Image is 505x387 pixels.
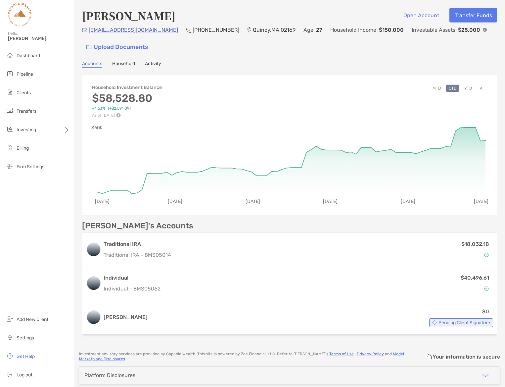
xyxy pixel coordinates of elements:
a: Terms of Use [329,352,354,356]
a: Model Marketplace Disclosures [79,352,404,361]
span: Pipeline [17,71,33,77]
img: button icon [86,45,92,50]
span: [PERSON_NAME]! [8,36,70,41]
span: Firm Settings [17,164,44,170]
img: logout icon [6,370,14,378]
text: $60K [91,125,103,131]
img: icon arrow [482,371,489,379]
a: Accounts [82,61,102,68]
p: 27 [316,26,322,34]
text: [DATE] [323,199,338,204]
p: [PHONE_NUMBER] [193,26,239,34]
span: Pending Client Signature [438,321,490,325]
button: All [477,85,487,92]
button: Transfer Funds [449,8,497,22]
img: billing icon [6,144,14,152]
p: Investment advisory services are provided by Capable Wealth . This site is powered by Zoe Financi... [79,352,426,362]
h3: Individual [104,274,161,282]
p: Individual - 8MS05062 [104,285,161,293]
img: pipeline icon [6,70,14,78]
img: Email Icon [82,28,87,32]
text: [DATE] [474,199,488,204]
img: Phone Icon [186,27,191,33]
a: Household [112,61,135,68]
span: Billing [17,145,29,151]
img: transfers icon [6,107,14,115]
p: [EMAIL_ADDRESS][DOMAIN_NAME] [89,26,178,34]
h3: Traditional IRA [104,240,171,248]
img: Performance Info [116,113,121,118]
p: $40,496.61 [461,274,489,282]
p: $18,032.18 [461,240,489,248]
p: Traditional IRA - 8MS05014 [104,251,171,259]
span: Dashboard [17,53,40,58]
span: Add New Client [17,317,48,322]
h4: [PERSON_NAME] [82,8,175,23]
h4: Household Investment Balance [92,85,162,90]
text: [DATE] [401,199,415,204]
p: Household Income [330,26,376,34]
span: Settings [17,335,34,341]
span: Transfers [17,108,36,114]
p: $25,000 [458,26,480,34]
a: Activity [145,61,161,68]
span: ( +$2,591.09 ) [108,106,131,111]
p: Age [303,26,313,34]
img: Info Icon [483,28,487,32]
img: Account Status icon [484,286,489,291]
span: +4.63% [92,106,105,111]
text: [DATE] [95,199,110,204]
img: logo account [87,277,100,290]
text: [DATE] [246,199,260,204]
img: Account Status icon [432,320,437,325]
img: clients icon [6,88,14,96]
p: Your information is secure [433,354,500,360]
img: Location Icon [247,27,252,33]
div: Platform Disclosures [84,372,135,378]
span: Clients [17,90,31,96]
img: settings icon [6,333,14,341]
p: [PERSON_NAME]'s Accounts [82,222,193,230]
button: YTD [462,85,475,92]
img: dashboard icon [6,51,14,59]
img: Zoe Logo [8,3,31,26]
h3: $58,528.80 [92,92,162,104]
button: MTD [430,85,443,92]
a: Privacy Policy [357,352,384,356]
img: investing icon [6,125,14,133]
a: Upload Documents [82,40,153,54]
span: Log out [17,372,32,378]
p: $0 [482,307,489,316]
img: logo account [87,243,100,256]
p: Quincy , MA , 02169 [253,26,296,34]
button: QTD [446,85,459,92]
p: Investable Assets [412,26,455,34]
span: Get Help [17,354,35,359]
p: As of [DATE] [92,113,162,118]
button: Open Account [398,8,444,22]
span: Investing [17,127,36,133]
img: firm-settings icon [6,162,14,170]
img: Account Status icon [484,252,489,257]
p: $150,000 [379,26,404,34]
text: [DATE] [168,199,182,204]
img: logo account [87,311,100,324]
img: add_new_client icon [6,315,14,323]
img: get-help icon [6,352,14,360]
h3: [PERSON_NAME] [104,313,148,321]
